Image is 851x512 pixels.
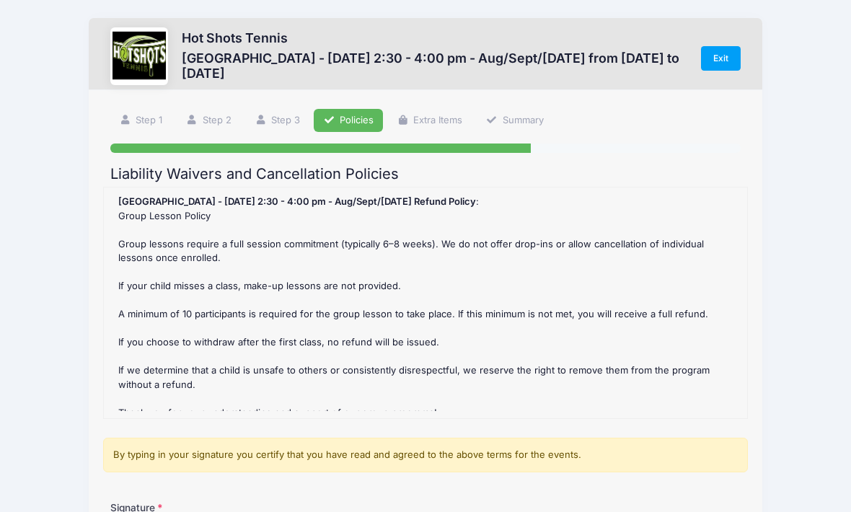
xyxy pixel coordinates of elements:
[388,109,472,133] a: Extra Items
[118,195,476,207] strong: [GEOGRAPHIC_DATA] - [DATE] 2:30 - 4:00 pm - Aug/Sept/[DATE] Refund Policy
[182,30,687,45] h3: Hot Shots Tennis
[110,109,172,133] a: Step 1
[245,109,309,133] a: Step 3
[111,195,740,411] div: : Group Lesson Policy Group lessons require a full session commitment (typically 6–8 weeks). We d...
[110,165,741,182] h2: Liability Waivers and Cancellation Policies
[103,438,748,472] div: By typing in your signature you certify that you have read and agreed to the above terms for the ...
[177,109,241,133] a: Step 2
[477,109,553,133] a: Summary
[182,50,687,81] h3: [GEOGRAPHIC_DATA] - [DATE] 2:30 - 4:00 pm - Aug/Sept/[DATE] from [DATE] to [DATE]
[314,109,383,133] a: Policies
[701,46,741,71] a: Exit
